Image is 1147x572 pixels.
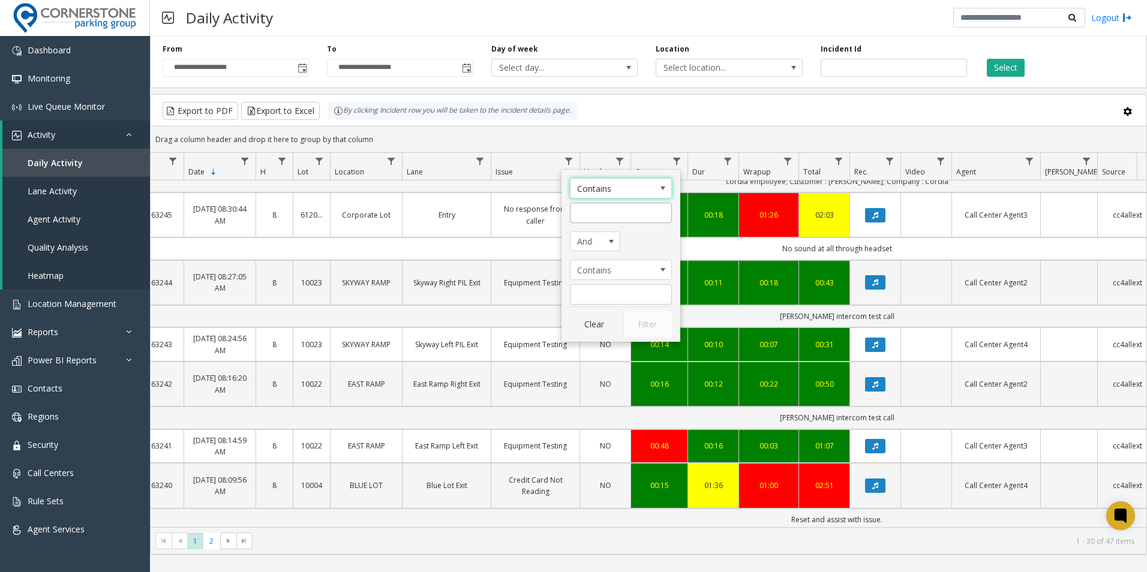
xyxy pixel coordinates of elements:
[499,339,572,350] a: Equipment Testing
[410,480,484,491] a: Blue Lot Exit
[383,153,400,169] a: Location Filter Menu
[28,523,85,535] span: Agent Services
[263,480,286,491] a: 8
[295,59,308,76] span: Toggle popup
[570,260,672,280] span: Issue Filter Operators
[854,167,868,177] span: Rec.
[746,277,791,288] div: 00:18
[12,131,22,140] img: 'icon'
[472,153,488,169] a: Lane Filter Menu
[263,440,286,451] a: 8
[12,46,22,56] img: 'icon'
[612,153,628,169] a: Vend Filter Menu
[410,209,484,221] a: Entry
[191,372,248,395] a: [DATE] 08:16:20 AM
[263,339,286,350] a: 8
[143,378,176,390] a: 163242
[695,440,731,451] div: 00:16
[143,480,176,491] a: 163240
[959,378,1033,390] a: Call Center Agent2
[499,440,572,451] a: Equipment Testing
[407,167,423,177] span: Lane
[237,153,253,169] a: Date Filter Menu
[638,378,680,390] div: 00:16
[143,277,176,288] a: 163244
[12,328,22,338] img: 'icon'
[1045,167,1100,177] span: [PERSON_NAME]
[410,339,484,350] a: Skyway Left PIL Exit
[600,441,611,451] span: NO
[600,480,611,490] span: NO
[301,440,323,451] a: 10022
[28,157,83,168] span: Daily Activity
[959,440,1033,451] a: Call Center Agent3
[499,203,572,226] a: No response from caller
[1122,11,1132,24] img: logout
[746,339,791,350] div: 00:07
[12,441,22,450] img: 'icon'
[587,378,623,390] a: NO
[28,439,58,450] span: Security
[570,231,620,252] span: Issue Filter Logic
[695,277,731,288] a: 00:11
[263,209,286,221] a: 8
[338,209,395,221] a: Corporate Lot
[301,209,323,221] a: 612003
[499,277,572,288] a: Equipment Testing
[806,339,842,350] a: 00:31
[635,167,658,177] span: Queue
[2,261,150,290] a: Heatmap
[12,497,22,507] img: 'icon'
[638,440,680,451] a: 00:48
[1102,167,1125,177] span: Source
[28,213,80,225] span: Agent Activity
[959,480,1033,491] a: Call Center Agent4
[460,59,473,76] span: Toggle popup
[12,103,22,112] img: 'icon'
[163,44,182,55] label: From
[803,167,821,177] span: Total
[165,153,181,169] a: Id Filter Menu
[806,277,842,288] div: 00:43
[12,74,22,84] img: 'icon'
[274,153,290,169] a: H Filter Menu
[28,467,74,478] span: Call Centers
[311,153,328,169] a: Lot Filter Menu
[570,311,619,338] button: Clear
[28,383,62,394] span: Contacts
[831,153,847,169] a: Total Filter Menu
[2,233,150,261] a: Quality Analysis
[335,167,364,177] span: Location
[263,378,286,390] a: 8
[695,339,731,350] a: 00:10
[209,167,218,177] span: Sortable
[959,277,1033,288] a: Call Center Agent2
[410,277,484,288] a: Skyway Right PIL Exit
[806,378,842,390] a: 00:50
[301,480,323,491] a: 10004
[571,179,651,198] span: Contains
[12,413,22,422] img: 'icon'
[410,378,484,390] a: East Ramp Right Exit
[496,167,513,177] span: Issue
[28,73,70,84] span: Monitoring
[743,167,771,177] span: Wrapup
[338,277,395,288] a: SKYWAY RAMP
[187,533,203,549] span: Page 1
[806,209,842,221] a: 02:03
[821,44,861,55] label: Incident Id
[28,44,71,56] span: Dashboard
[12,384,22,394] img: 'icon'
[298,167,308,177] span: Lot
[301,378,323,390] a: 10022
[638,480,680,491] a: 00:15
[143,209,176,221] a: 163245
[260,167,266,177] span: H
[638,339,680,350] a: 00:14
[570,178,672,198] span: Issue Filter Operators
[746,480,791,491] a: 01:00
[28,298,116,309] span: Location Management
